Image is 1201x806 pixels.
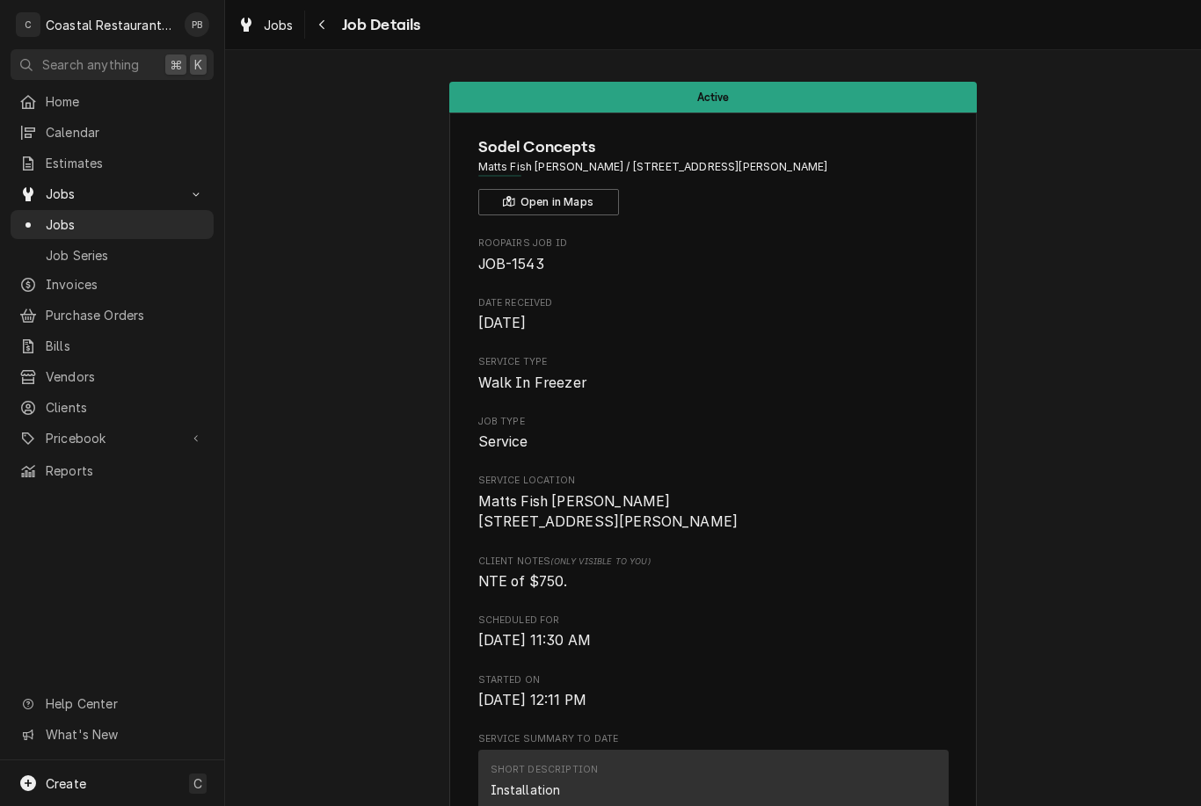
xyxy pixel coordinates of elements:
div: Short Description [491,763,599,777]
span: Service Location [478,491,949,533]
span: Job Series [46,246,205,265]
span: What's New [46,725,203,744]
div: Started On [478,673,949,711]
span: Calendar [46,123,205,142]
span: Date Received [478,296,949,310]
span: Walk In Freezer [478,374,586,391]
span: Service Location [478,474,949,488]
div: Coastal Restaurant Repair [46,16,175,34]
span: Job Type [478,415,949,429]
a: Invoices [11,270,214,299]
span: Help Center [46,694,203,713]
a: Reports [11,456,214,485]
a: Vendors [11,362,214,391]
div: Service Location [478,474,949,533]
span: Jobs [264,16,294,34]
span: Vendors [46,367,205,386]
span: Purchase Orders [46,306,205,324]
span: Started On [478,690,949,711]
div: Service Type [478,355,949,393]
span: Jobs [46,215,205,234]
span: C [193,774,202,793]
div: Job Type [478,415,949,453]
span: (Only Visible to You) [550,556,650,566]
span: Estimates [46,154,205,172]
span: Reports [46,461,205,480]
span: Service Type [478,355,949,369]
div: Phill Blush's Avatar [185,12,209,37]
span: Matts Fish [PERSON_NAME] [STREET_ADDRESS][PERSON_NAME] [478,493,739,531]
button: Navigate back [309,11,337,39]
a: Calendar [11,118,214,147]
a: Go to Help Center [11,689,214,718]
span: Scheduled For [478,630,949,651]
span: Home [46,92,205,111]
span: ⌘ [170,55,182,74]
div: Installation [491,781,561,799]
span: Started On [478,673,949,687]
span: Invoices [46,275,205,294]
span: Service [478,433,528,450]
span: Roopairs Job ID [478,254,949,275]
span: NTE of $750. [478,573,568,590]
span: [DATE] [478,315,527,331]
span: Job Details [337,13,421,37]
span: Jobs [46,185,178,203]
div: PB [185,12,209,37]
a: Job Series [11,241,214,270]
span: Roopairs Job ID [478,236,949,251]
span: Job Type [478,432,949,453]
button: Search anything⌘K [11,49,214,80]
span: Clients [46,398,205,417]
span: Create [46,776,86,791]
a: Estimates [11,149,214,178]
span: Service Type [478,373,949,394]
span: Search anything [42,55,139,74]
span: Active [697,91,730,103]
span: Address [478,159,949,175]
span: Date Received [478,313,949,334]
div: Roopairs Job ID [478,236,949,274]
div: C [16,12,40,37]
span: [object Object] [478,571,949,592]
a: Go to Pricebook [11,424,214,453]
span: Client Notes [478,555,949,569]
span: [DATE] 11:30 AM [478,632,591,649]
div: [object Object] [478,555,949,592]
span: [DATE] 12:11 PM [478,692,586,708]
span: Name [478,135,949,159]
div: Date Received [478,296,949,334]
span: JOB-1543 [478,256,544,272]
div: Client Information [478,135,949,215]
a: Jobs [11,210,214,239]
span: Service Summary To Date [478,732,949,746]
a: Go to Jobs [11,179,214,208]
span: Pricebook [46,429,178,447]
a: Clients [11,393,214,422]
span: K [194,55,202,74]
span: Bills [46,337,205,355]
a: Purchase Orders [11,301,214,330]
a: Home [11,87,214,116]
span: Scheduled For [478,614,949,628]
a: Bills [11,331,214,360]
a: Jobs [230,11,301,40]
a: Go to What's New [11,720,214,749]
div: Status [449,82,977,113]
div: Scheduled For [478,614,949,651]
button: Open in Maps [478,189,619,215]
